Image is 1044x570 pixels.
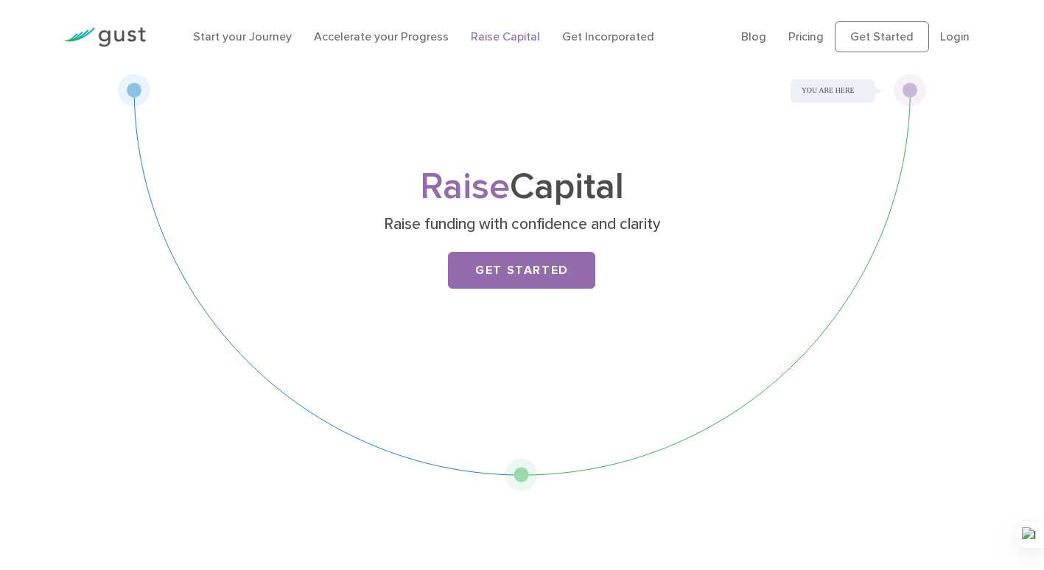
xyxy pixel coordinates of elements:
[231,170,813,204] h1: Capital
[788,29,824,43] a: Pricing
[314,29,449,43] a: Accelerate your Progress
[193,29,292,43] a: Start your Journey
[940,29,970,43] a: Login
[471,29,540,43] a: Raise Capital
[741,29,766,43] a: Blog
[237,214,807,235] p: Raise funding with confidence and clarity
[63,27,146,47] img: Gust Logo
[562,29,654,43] a: Get Incorporated
[448,252,595,289] a: Get Started
[835,21,929,52] a: Get Started
[420,165,510,208] span: Raise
